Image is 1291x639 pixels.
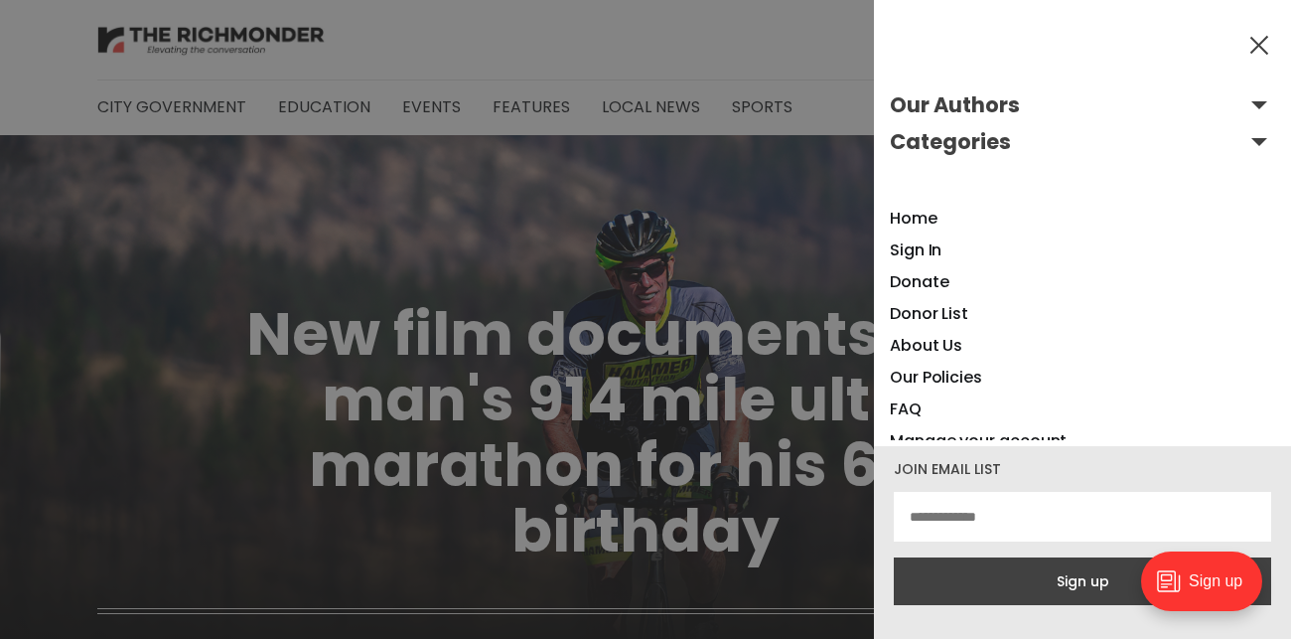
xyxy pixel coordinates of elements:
a: Donate [890,270,949,293]
a: About Us [890,334,962,357]
a: Manage your account [890,429,1067,452]
a: Our Policies [890,366,982,389]
button: Sign up [894,558,1271,605]
a: Home [890,207,937,230]
button: Open submenu Our Authors [890,89,1275,121]
a: FAQ [890,398,922,420]
button: Open submenu Categories [890,126,1275,158]
a: Sign In [890,239,941,261]
div: Join email list [894,462,1271,476]
iframe: portal-trigger [1124,542,1291,639]
a: Donor List [890,302,968,325]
